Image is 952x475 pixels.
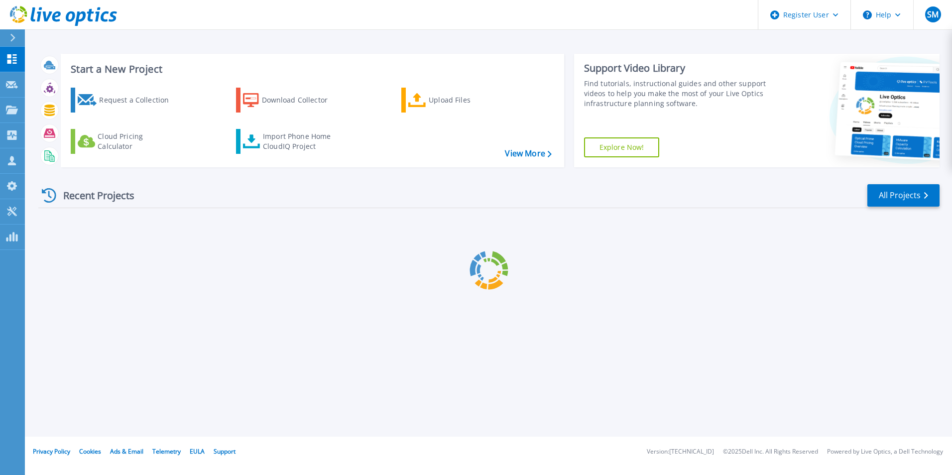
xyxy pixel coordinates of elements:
a: EULA [190,447,205,456]
div: Import Phone Home CloudIQ Project [263,131,341,151]
li: Powered by Live Optics, a Dell Technology [827,449,943,455]
a: All Projects [867,184,940,207]
span: SM [927,10,939,18]
a: Upload Files [401,88,512,113]
a: Privacy Policy [33,447,70,456]
div: Recent Projects [38,183,148,208]
div: Download Collector [262,90,342,110]
a: Explore Now! [584,137,660,157]
h3: Start a New Project [71,64,551,75]
div: Support Video Library [584,62,770,75]
li: Version: [TECHNICAL_ID] [647,449,714,455]
a: Cloud Pricing Calculator [71,129,182,154]
div: Find tutorials, instructional guides and other support videos to help you make the most of your L... [584,79,770,109]
a: Request a Collection [71,88,182,113]
a: Ads & Email [110,447,143,456]
a: Telemetry [152,447,181,456]
div: Upload Files [429,90,508,110]
li: © 2025 Dell Inc. All Rights Reserved [723,449,818,455]
div: Cloud Pricing Calculator [98,131,177,151]
div: Request a Collection [99,90,179,110]
a: Support [214,447,236,456]
a: Download Collector [236,88,347,113]
a: View More [505,149,551,158]
a: Cookies [79,447,101,456]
